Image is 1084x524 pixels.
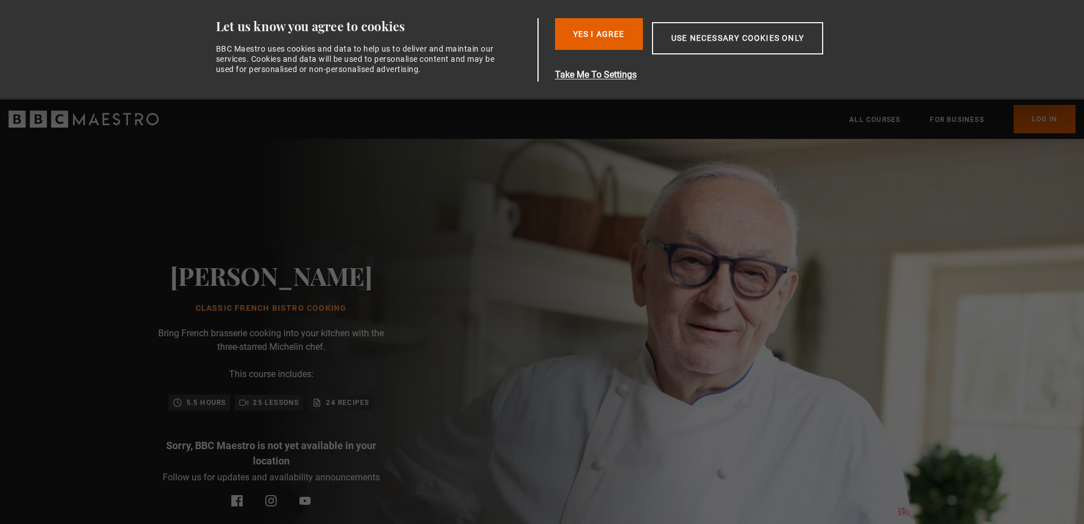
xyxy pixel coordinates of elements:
[1014,105,1075,133] a: Log In
[849,105,1075,133] nav: Primary
[229,367,314,381] p: This course includes:
[216,44,502,75] div: BBC Maestro uses cookies and data to help us to deliver and maintain our services. Cookies and da...
[253,397,299,408] p: 25 lessons
[170,261,372,290] h2: [PERSON_NAME]
[158,327,384,354] p: Bring French brasserie cooking into your kitchen with the three-starred Michelin chef.
[216,18,533,35] div: Let us know you agree to cookies
[555,68,877,82] button: Take Me To Settings
[187,397,226,408] p: 5.5 hours
[163,471,380,484] p: Follow us for updates and availability announcements
[555,18,643,50] button: Yes I Agree
[170,304,372,313] h1: Classic French Bistro Cooking
[930,114,984,125] a: For business
[652,22,823,54] button: Use necessary cookies only
[326,397,369,408] p: 24 recipes
[9,111,159,128] svg: BBC Maestro
[849,114,900,125] a: All Courses
[158,438,384,468] p: Sorry, BBC Maestro is not yet available in your location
